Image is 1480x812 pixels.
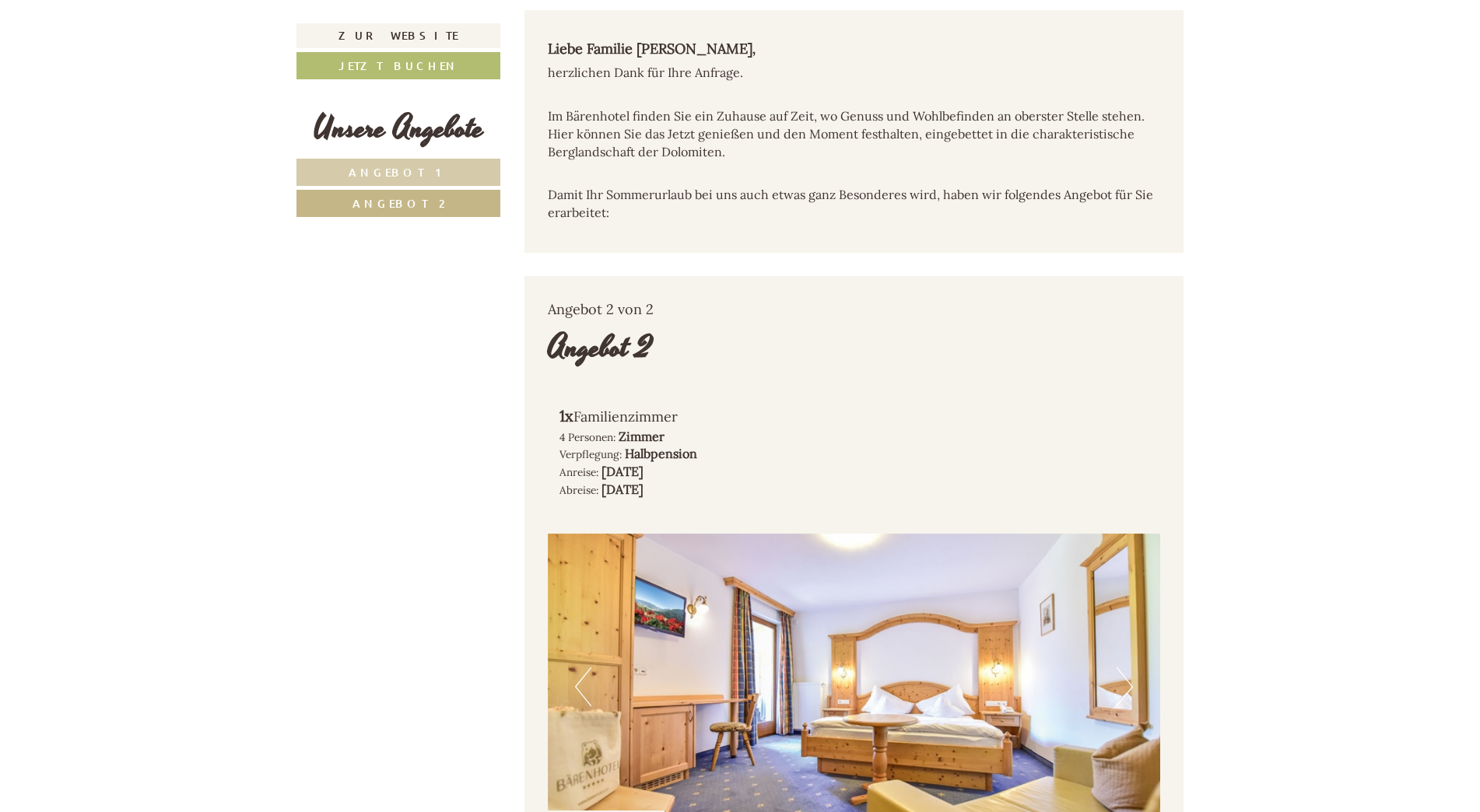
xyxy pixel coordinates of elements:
em: , [752,40,756,58]
span: Angebot 2 [352,196,445,211]
small: Abreise: [559,483,598,497]
p: herzlichen Dank für Ihre Anfrage. [548,64,1161,100]
p: Im Bärenhotel finden Sie ein Zuhause auf Zeit, wo Genuss und Wohlbefinden an oberster Stelle steh... [548,107,1161,178]
b: [DATE] [601,481,644,497]
b: [DATE] [601,464,644,479]
b: Zimmer [619,429,665,444]
a: Jetzt buchen [296,52,500,79]
small: 4 Personen: [559,430,615,444]
button: Next [1117,667,1133,706]
div: Angebot 2 [548,326,653,370]
small: Verpflegung: [559,447,622,461]
span: Angebot 1 [349,165,449,180]
strong: Liebe Familie [PERSON_NAME] [548,40,756,58]
small: Anreise: [559,465,598,479]
b: Halbpension [625,446,697,461]
div: Unsere Angebote [296,107,500,151]
a: Zur Website [296,23,500,48]
p: Damit Ihr Sommerurlaub bei uns auch etwas ganz Besonderes wird, haben wir folgendes Angebot für S... [548,186,1161,222]
button: Previous [575,667,591,706]
b: 1x [559,406,573,425]
div: Familienzimmer [559,405,831,428]
span: Angebot 2 von 2 [548,300,654,318]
